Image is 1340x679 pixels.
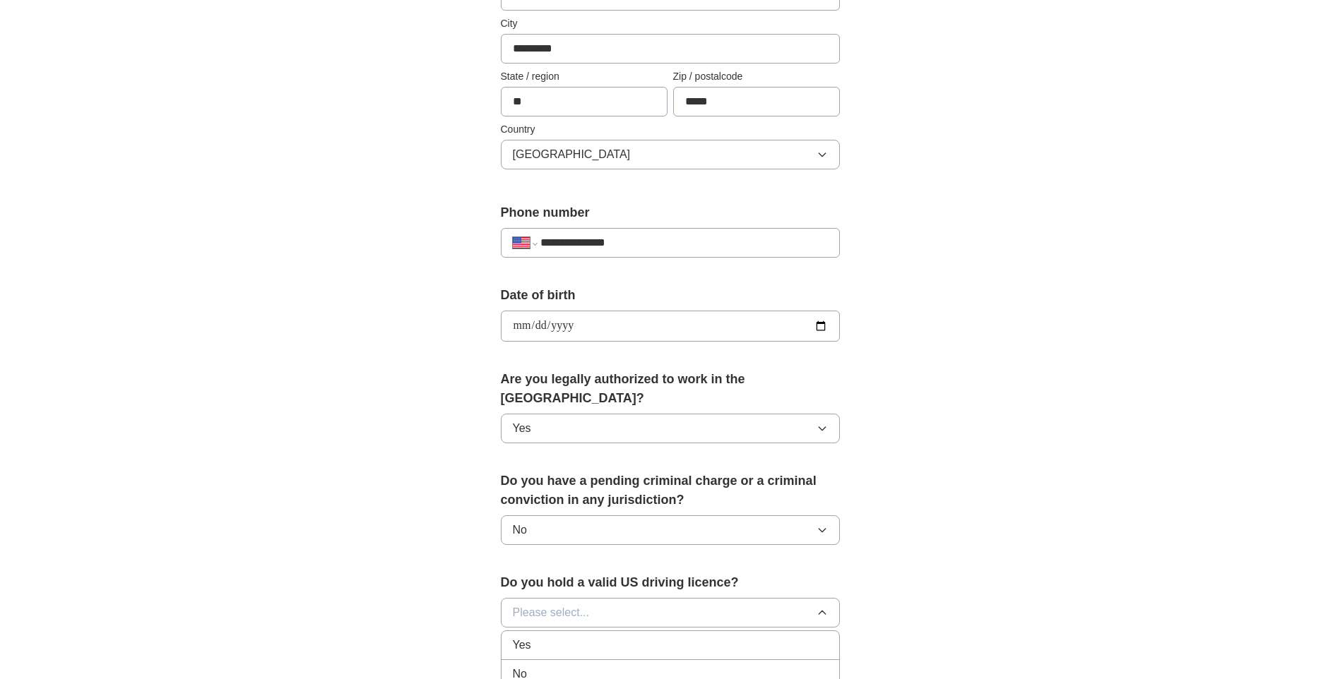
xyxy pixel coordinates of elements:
button: [GEOGRAPHIC_DATA] [501,140,840,169]
button: Yes [501,414,840,443]
label: Country [501,122,840,137]
label: Are you legally authorized to work in the [GEOGRAPHIC_DATA]? [501,370,840,408]
label: Zip / postalcode [673,69,840,84]
label: Date of birth [501,286,840,305]
span: No [513,522,527,539]
span: Yes [513,637,531,654]
button: Please select... [501,598,840,627]
label: City [501,16,840,31]
button: No [501,515,840,545]
span: Please select... [513,604,590,621]
label: State / region [501,69,668,84]
label: Do you have a pending criminal charge or a criminal conviction in any jurisdiction? [501,471,840,510]
span: [GEOGRAPHIC_DATA] [513,146,631,163]
label: Phone number [501,203,840,222]
span: Yes [513,420,531,437]
label: Do you hold a valid US driving licence? [501,573,840,592]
